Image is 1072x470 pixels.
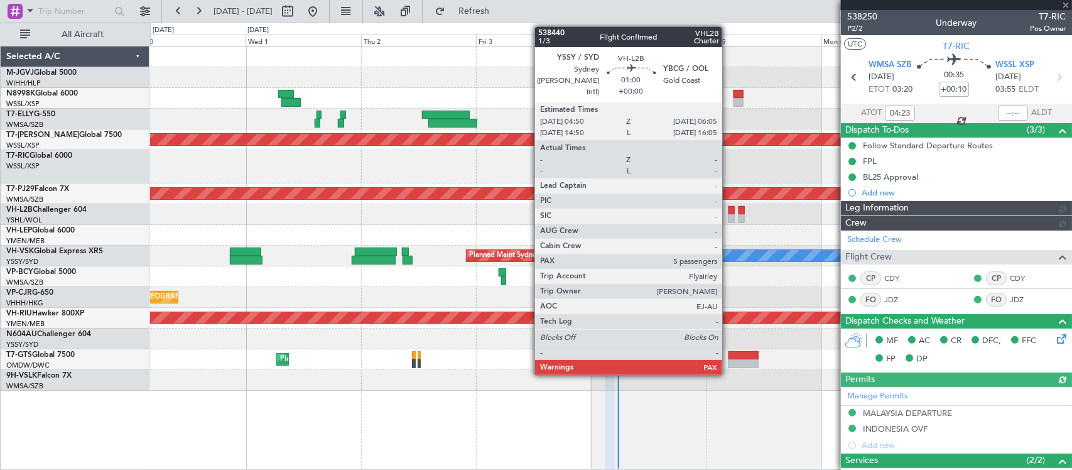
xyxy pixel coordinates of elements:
[944,69,964,82] span: 00:35
[845,123,909,138] span: Dispatch To-Dos
[6,340,38,349] a: YSSY/SYD
[6,185,69,193] a: T7-PJ29Falcon 7X
[863,156,877,167] div: FPL
[943,40,970,53] span: T7-RIC
[1030,10,1066,23] span: T7-RIC
[6,236,45,246] a: YMEN/MEB
[1027,123,1045,136] span: (3/3)
[1022,335,1036,347] span: FFC
[6,131,79,139] span: T7-[PERSON_NAME]
[6,289,32,297] span: VP-CJR
[246,35,360,46] div: Wed 1
[591,35,706,46] div: Sat 4
[153,25,174,36] div: [DATE]
[131,35,246,46] div: Tue 30
[6,268,33,276] span: VP-BCY
[6,99,40,109] a: WSSL/XSP
[6,257,38,266] a: YSSY/SYD
[6,185,35,193] span: T7-PJ29
[6,372,37,380] span: 9H-VSLK
[6,310,84,317] a: VH-RIUHawker 800XP
[14,25,136,45] button: All Aircraft
[429,1,504,21] button: Refresh
[6,381,43,391] a: WMSA/SZB
[951,335,961,347] span: CR
[6,289,53,297] a: VP-CJRG-650
[6,206,87,214] a: VH-L2BChallenger 604
[6,90,78,97] a: N8998KGlobal 6000
[448,7,501,16] span: Refresh
[361,35,476,46] div: Thu 2
[845,314,965,329] span: Dispatch Checks and Weather
[995,84,1015,96] span: 03:55
[6,111,55,118] a: T7-ELLYG-550
[995,71,1021,84] span: [DATE]
[6,79,41,88] a: WIHH/HLP
[919,335,930,347] span: AC
[6,331,37,338] span: N604AU
[6,351,32,359] span: T7-GTS
[6,90,35,97] span: N8998K
[6,351,75,359] a: T7-GTSGlobal 7500
[470,246,615,265] div: Planned Maint Sydney ([PERSON_NAME] Intl)
[6,216,42,225] a: YSHL/WOL
[886,353,896,366] span: FP
[6,69,34,77] span: M-JGVJ
[706,35,821,46] div: Sun 5
[6,227,75,234] a: VH-LEPGlobal 6000
[861,107,882,119] span: ATOT
[247,25,269,36] div: [DATE]
[6,69,77,77] a: M-JGVJGlobal 5000
[594,246,623,265] div: No Crew
[6,152,30,160] span: T7-RIC
[6,372,72,380] a: 9H-VSLKFalcon 7X
[33,30,133,39] span: All Aircraft
[1031,107,1052,119] span: ALDT
[844,38,866,50] button: UTC
[6,248,34,255] span: VH-VSK
[982,335,1001,347] span: DFC,
[869,59,911,72] span: WMSA SZB
[845,454,878,468] span: Services
[6,141,40,150] a: WSSL/XSP
[38,2,111,21] input: Trip Number
[6,278,43,287] a: WMSA/SZB
[214,6,273,17] span: [DATE] - [DATE]
[6,206,33,214] span: VH-L2B
[886,335,898,347] span: MF
[6,152,72,160] a: T7-RICGlobal 6000
[6,310,32,317] span: VH-RIU
[6,227,32,234] span: VH-LEP
[821,35,936,46] div: Mon 6
[6,319,45,329] a: YMEN/MEB
[847,23,877,34] span: P2/2
[1027,454,1045,467] span: (2/2)
[6,161,40,171] a: WSSL/XSP
[6,331,91,338] a: N604AUChallenger 604
[1019,84,1039,96] span: ELDT
[6,120,43,129] a: WMSA/SZB
[280,350,404,369] div: Planned Maint Dubai (Al Maktoum Intl)
[6,361,50,370] a: OMDW/DWC
[847,10,877,23] span: 538250
[476,35,591,46] div: Fri 3
[936,17,977,30] div: Underway
[863,140,993,151] div: Follow Standard Departure Routes
[6,131,122,139] a: T7-[PERSON_NAME]Global 7500
[995,59,1034,72] span: WSSL XSP
[892,84,912,96] span: 03:20
[862,187,1066,198] div: Add new
[6,298,43,308] a: VHHH/HKG
[6,248,103,255] a: VH-VSKGlobal Express XRS
[869,84,889,96] span: ETOT
[6,195,43,204] a: WMSA/SZB
[6,268,76,276] a: VP-BCYGlobal 5000
[916,353,928,366] span: DP
[863,172,918,182] div: BL25 Approval
[869,71,894,84] span: [DATE]
[1030,23,1066,34] span: Pos Owner
[6,111,34,118] span: T7-ELLY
